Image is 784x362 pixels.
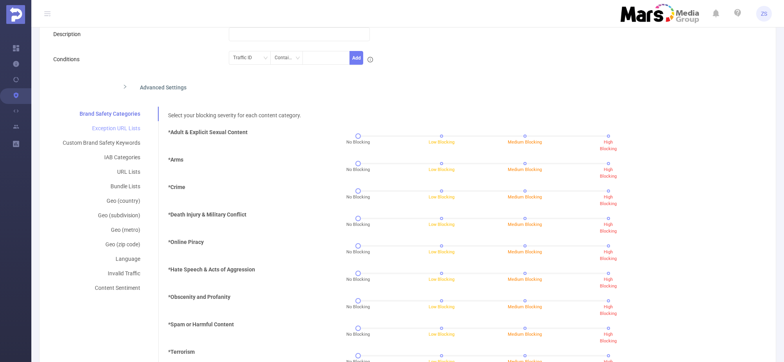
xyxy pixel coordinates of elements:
[600,222,617,234] span: High Blocking
[53,136,150,150] div: Custom Brand Safety Keywords
[53,121,150,136] div: Exception URL Lists
[53,150,150,165] div: IAB Categories
[53,252,150,266] div: Language
[168,349,195,355] b: *Terrorism
[275,51,299,64] div: Contains
[168,239,204,245] b: *Online Piracy
[263,56,268,61] i: icon: down
[368,57,373,62] i: icon: info-circle
[508,277,542,282] span: Medium Blocking
[346,194,370,201] span: No Blocking
[116,78,538,95] div: icon: rightAdvanced Settings
[600,277,617,289] span: High Blocking
[508,249,542,255] span: Medium Blocking
[508,195,542,200] span: Medium Blocking
[168,156,183,163] b: *Arms
[346,249,370,256] span: No Blocking
[53,56,83,62] label: Conditions
[600,304,617,316] span: High Blocking
[53,165,150,179] div: URL Lists
[600,167,617,179] span: High Blocking
[429,277,454,282] span: Low Blocking
[6,5,25,24] img: Protected Media
[346,304,370,311] span: No Blocking
[53,31,85,37] label: Description
[429,332,454,337] span: Low Blocking
[168,266,255,273] b: *Hate Speech & Acts of Aggression
[168,294,230,300] b: *Obscenity and Profanity
[168,184,185,190] b: *Crime
[53,194,150,208] div: Geo (country)
[295,56,300,61] i: icon: down
[168,321,234,327] b: *Spam or Harmful Content
[600,332,617,344] span: High Blocking
[53,266,150,281] div: Invalid Traffic
[349,51,363,65] button: Add
[429,140,454,145] span: Low Blocking
[346,331,370,338] span: No Blocking
[429,304,454,309] span: Low Blocking
[123,84,127,89] i: icon: right
[53,107,150,121] div: Brand Safety Categories
[600,249,617,261] span: High Blocking
[53,179,150,194] div: Bundle Lists
[508,304,542,309] span: Medium Blocking
[600,140,617,151] span: High Blocking
[53,208,150,223] div: Geo (subdivision)
[168,211,246,218] b: *Death Injury & Military Conflict
[508,332,542,337] span: Medium Blocking
[600,195,617,206] span: High Blocking
[53,223,150,237] div: Geo (metro)
[508,222,542,227] span: Medium Blocking
[346,167,370,173] span: No Blocking
[346,222,370,228] span: No Blocking
[508,167,542,172] span: Medium Blocking
[429,167,454,172] span: Low Blocking
[761,6,767,22] span: ZS
[53,237,150,252] div: Geo (zip code)
[346,139,370,146] span: No Blocking
[233,51,257,64] div: Traffic ID
[168,129,248,135] b: *Adult & Explicit Sexual Content
[53,281,150,295] div: Content Sentiment
[429,249,454,255] span: Low Blocking
[508,140,542,145] span: Medium Blocking
[346,277,370,283] span: No Blocking
[429,222,454,227] span: Low Blocking
[429,195,454,200] span: Low Blocking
